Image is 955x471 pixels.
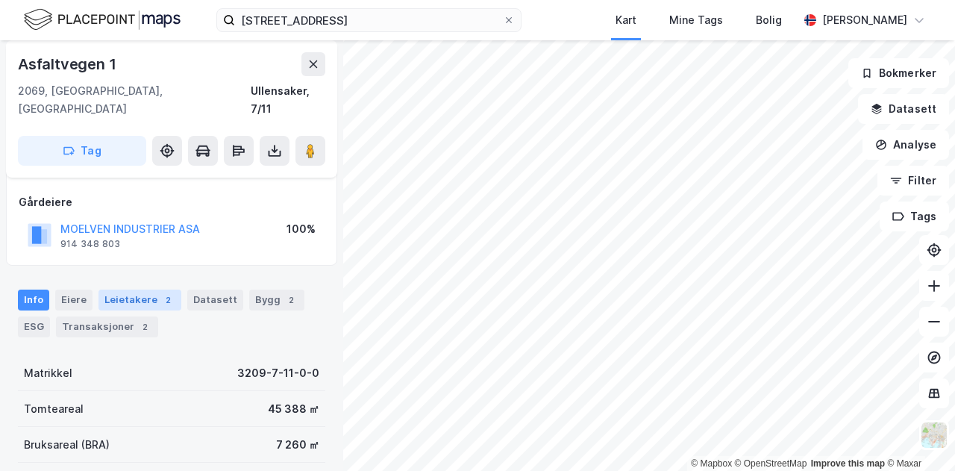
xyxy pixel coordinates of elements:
div: 914 348 803 [60,238,120,250]
button: Filter [877,166,949,196]
div: Leietakere [98,290,181,311]
div: Mine Tags [669,11,723,29]
button: Datasett [858,94,949,124]
div: Asfaltvegen 1 [18,52,119,76]
div: 2 [137,319,152,334]
div: Eiere [55,290,93,311]
div: Tomteareal [24,400,84,418]
a: Improve this map [811,458,885,469]
a: Mapbox [691,458,732,469]
div: 2069, [GEOGRAPHIC_DATA], [GEOGRAPHIC_DATA] [18,82,251,118]
button: Analyse [862,130,949,160]
div: Bruksareal (BRA) [24,436,110,454]
div: Matrikkel [24,364,72,382]
div: 2 [160,293,175,308]
div: 7 260 ㎡ [276,436,319,454]
iframe: Chat Widget [880,399,955,471]
div: ESG [18,316,50,337]
a: OpenStreetMap [735,458,807,469]
div: Bolig [756,11,782,29]
img: logo.f888ab2527a4732fd821a326f86c7f29.svg [24,7,181,33]
div: 2 [284,293,298,308]
div: Kart [616,11,636,29]
button: Tags [880,202,949,231]
button: Tag [18,136,146,166]
input: Søk på adresse, matrikkel, gårdeiere, leietakere eller personer [235,9,503,31]
div: [PERSON_NAME] [822,11,907,29]
div: 45 388 ㎡ [268,400,319,418]
div: Gårdeiere [19,193,325,211]
div: 100% [286,220,316,238]
div: Info [18,290,49,311]
div: Bygg [249,290,304,311]
div: 3209-7-11-0-0 [237,364,319,382]
div: Transaksjoner [56,316,158,337]
button: Bokmerker [848,58,949,88]
div: Datasett [187,290,243,311]
div: Ullensaker, 7/11 [251,82,325,118]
